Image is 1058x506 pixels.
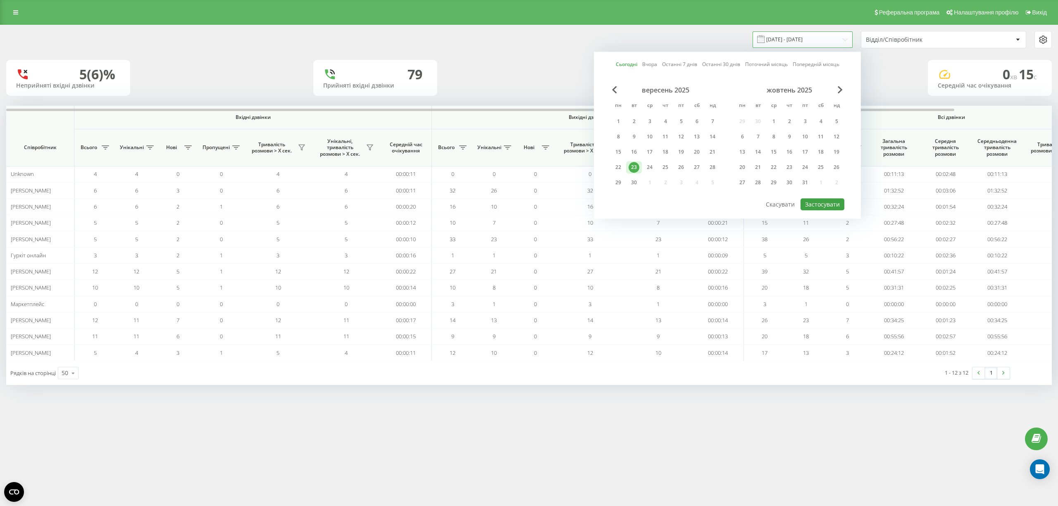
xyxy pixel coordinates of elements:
span: 0 [534,219,537,226]
div: 2 [629,116,639,127]
span: 2 [176,235,179,243]
td: 00:10:22 [971,247,1023,264]
div: 8 [768,131,779,142]
div: чт 2 жовт 2025 р. [782,115,797,128]
abbr: субота [691,100,703,112]
span: 23 [491,235,497,243]
span: 3 [176,187,179,194]
div: 1 [768,116,779,127]
div: вт 14 жовт 2025 р. [750,146,766,158]
abbr: неділя [706,100,719,112]
div: 22 [768,162,779,173]
span: 4 [276,170,279,178]
span: 23 [655,235,661,243]
div: 3 [644,116,655,127]
div: нд 14 вер 2025 р. [705,131,720,143]
td: 00:00:11 [380,182,432,198]
button: Скасувати [761,198,799,210]
div: чт 11 вер 2025 р. [658,131,673,143]
div: 16 [784,147,795,157]
div: вт 21 жовт 2025 р. [750,161,766,173]
div: 24 [644,162,655,173]
td: 00:02:32 [920,215,971,231]
abbr: субота [815,100,827,112]
span: 15 [1019,65,1037,83]
div: вт 23 вер 2025 р. [626,161,642,173]
span: 10 [587,219,593,226]
span: 1 [589,252,591,259]
div: чт 16 жовт 2025 р. [782,146,797,158]
div: 14 [753,147,763,157]
div: 20 [691,147,702,157]
div: сб 4 жовт 2025 р. [813,115,829,128]
div: вт 9 вер 2025 р. [626,131,642,143]
div: ср 22 жовт 2025 р. [766,161,782,173]
span: Next Month [838,86,843,93]
div: 79 [407,67,422,82]
div: 19 [676,147,686,157]
div: 4 [660,116,671,127]
div: 7 [707,116,718,127]
div: 4 [815,116,826,127]
span: 5 [805,252,808,259]
div: 15 [768,147,779,157]
span: Нові [519,144,539,151]
div: 5 [831,116,842,127]
span: 0 [1003,65,1019,83]
td: 00:32:24 [868,199,920,215]
abbr: п’ятниця [675,100,687,112]
div: пт 10 жовт 2025 р. [797,131,813,143]
div: 5 [676,116,686,127]
span: 0 [534,252,537,259]
div: пн 29 вер 2025 р. [610,176,626,189]
span: 4 [345,170,348,178]
td: 00:01:24 [920,264,971,280]
div: ср 17 вер 2025 р. [642,146,658,158]
div: 13 [691,131,702,142]
span: Середньоденна тривалість розмови [977,138,1017,157]
td: 00:01:54 [920,199,971,215]
div: 17 [800,147,810,157]
div: сб 27 вер 2025 р. [689,161,705,173]
div: сб 20 вер 2025 р. [689,146,705,158]
span: 0 [534,235,537,243]
td: 00:56:22 [868,231,920,247]
span: 6 [135,187,138,194]
span: 2 [846,235,849,243]
div: пн 6 жовт 2025 р. [734,131,750,143]
div: ср 24 вер 2025 р. [642,161,658,173]
span: 3 [135,252,138,259]
span: 1 [220,252,223,259]
abbr: середа [767,100,780,112]
div: ср 10 вер 2025 р. [642,131,658,143]
span: Нові [161,144,182,151]
td: 00:02:27 [920,231,971,247]
span: 0 [220,187,223,194]
div: 27 [691,162,702,173]
span: 1 [657,252,660,259]
div: пт 31 жовт 2025 р. [797,176,813,189]
span: Унікальні [120,144,144,151]
div: 16 [629,147,639,157]
span: 7 [657,219,660,226]
span: 2 [176,203,179,210]
span: 12 [133,268,139,275]
div: 26 [831,162,842,173]
span: 26 [491,187,497,194]
span: [PERSON_NAME] [11,203,51,210]
a: Останні 30 днів [702,61,740,69]
span: Налаштування профілю [954,9,1018,16]
abbr: вівторок [628,100,640,112]
td: 00:02:36 [920,247,971,264]
span: 5 [345,235,348,243]
span: 0 [534,170,537,178]
span: Пропущені [203,144,230,151]
td: 00:00:11 [380,166,432,182]
span: [PERSON_NAME] [11,235,51,243]
div: 29 [613,177,624,188]
div: вт 7 жовт 2025 р. [750,131,766,143]
span: Вихід [1032,9,1047,16]
span: 1 [493,252,496,259]
span: Співробітник [13,144,67,151]
span: Previous Month [612,86,617,93]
